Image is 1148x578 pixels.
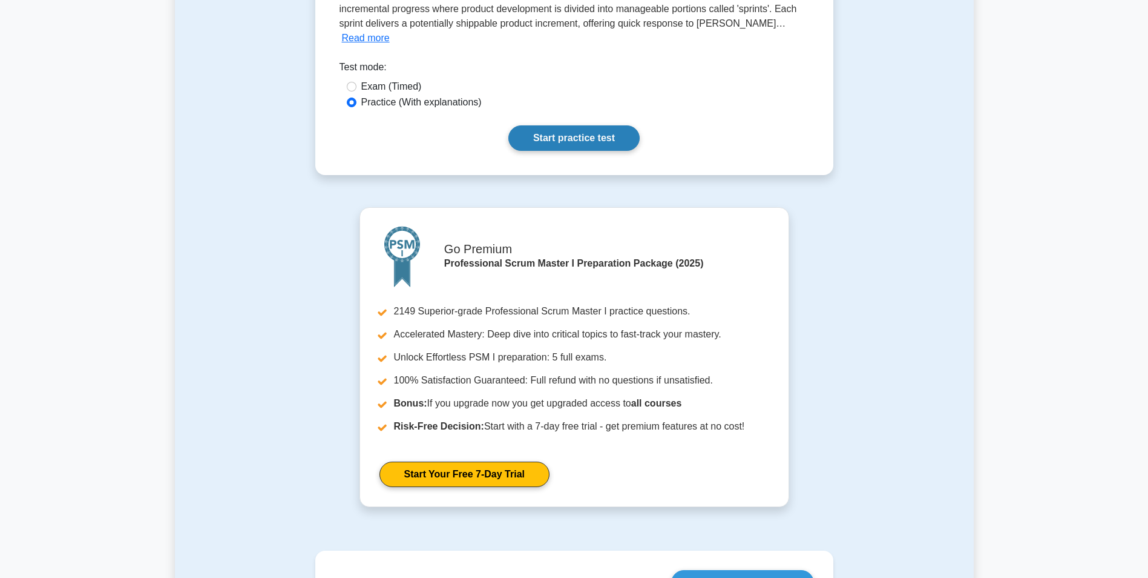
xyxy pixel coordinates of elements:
button: Read more [342,31,390,45]
a: Start practice test [508,125,640,151]
label: Exam (Timed) [361,79,422,94]
div: Test mode: [339,60,809,79]
a: Start Your Free 7-Day Trial [379,462,549,487]
label: Practice (With explanations) [361,95,482,110]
